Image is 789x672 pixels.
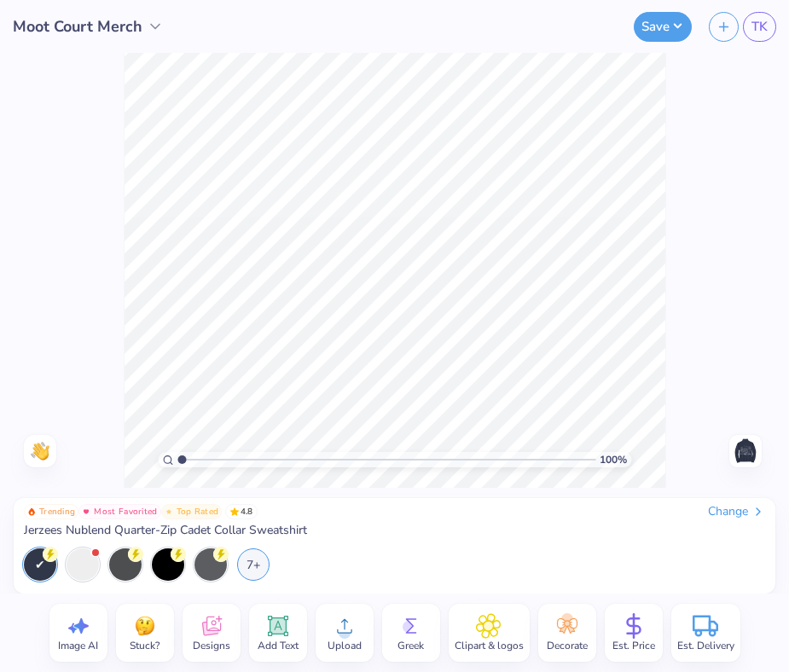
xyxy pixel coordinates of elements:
span: Clipart & logos [455,639,524,652]
span: 4.8 [225,504,258,519]
span: Jerzees Nublend Quarter-Zip Cadet Collar Sweatshirt [24,523,307,538]
span: Top Rated [177,507,219,516]
div: Change [708,504,765,519]
img: Back [732,437,759,465]
span: Upload [328,639,362,652]
span: Most Favorited [94,507,157,516]
span: Est. Delivery [677,639,734,652]
img: Top Rated sort [165,507,173,516]
button: Badge Button [78,504,160,519]
img: Trending sort [27,507,36,516]
button: Badge Button [161,504,223,519]
span: TK [751,17,768,37]
span: Designs [193,639,230,652]
span: Est. Price [612,639,655,652]
div: 7+ [237,548,270,581]
img: Most Favorited sort [82,507,90,516]
button: Badge Button [24,504,78,519]
span: Greek [397,639,424,652]
span: Trending [39,507,75,516]
span: Stuck? [130,639,160,652]
span: 100 % [600,452,627,467]
span: Add Text [258,639,299,652]
span: Moot Court Merch [13,15,142,38]
img: Stuck? [132,613,158,639]
button: Save [634,12,692,42]
span: Image AI [58,639,98,652]
span: Decorate [547,639,588,652]
a: TK [743,12,776,42]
